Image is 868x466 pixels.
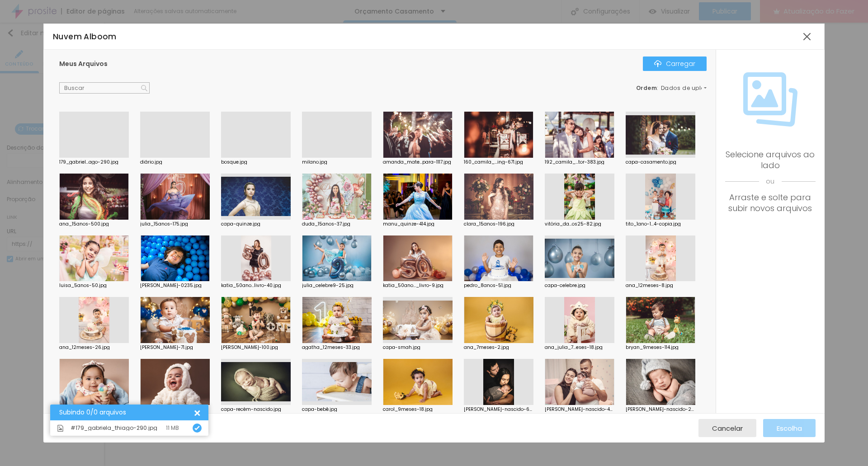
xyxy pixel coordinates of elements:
font: 11 MB [166,424,179,432]
font: katia_50ano..._livro-9.jpg [383,282,443,289]
font: capa-quinze.jpg [221,221,260,227]
button: Cancelar [698,419,756,437]
font: Meus Arquivos [59,59,108,68]
img: Ícone [57,425,64,432]
font: Subindo 0/0 arquivos [59,408,126,417]
font: tito_1ano-1...4-copia.jpg [626,221,681,227]
font: ana_12meses-26.jpg [59,344,110,351]
font: Cancelar [712,424,743,433]
font: #179_gabriela_thiago-290.jpg [71,424,157,432]
font: julia_15anos-175.jpg [140,221,188,227]
font: ou [766,177,774,186]
font: [PERSON_NAME]-nascido-24.jpg [626,406,703,413]
img: Ícone [743,72,797,127]
font: vitória_da...os25-82.jpg [545,221,601,227]
font: [PERSON_NAME]-71.jpg [140,344,193,351]
font: Nuvem Alboom [53,31,117,42]
font: Dados de upload [661,84,713,92]
font: [PERSON_NAME]-nascido-46.jpg [545,406,622,413]
font: capa-bebê.jpg [302,406,337,413]
img: Ícone [141,85,147,91]
font: capa-recém-nascido.jpg [221,406,281,413]
font: Arraste e solte para subir novos arquivos [728,192,812,214]
font: clara_15anos-196.jpg [464,221,514,227]
button: ÍconeCarregar [643,56,707,71]
font: carol_9meses-18.jpg [383,406,433,413]
font: julia_celebre9-25.jpg [302,282,354,289]
font: 179_gabriel...ago-290.jpg [59,159,118,165]
font: bosque.jpg [221,159,247,165]
font: milano.jpg [302,159,327,165]
font: 160_camila_...ing-671.jpg [464,159,523,165]
font: [PERSON_NAME]-100.jpg [221,344,278,351]
button: Escolha [763,419,816,437]
font: capa-casamento.jpg [626,159,676,165]
font: duda_15anos-37.jpg [302,221,350,227]
font: manu_quinze-414.jpg [383,221,434,227]
font: Selecione arquivos ao lado [726,149,815,171]
font: capa-celebre.jpg [545,282,585,289]
font: katia_50ano...livro-40.jpg [221,282,281,289]
font: Ordem [636,84,657,92]
font: amanda_mate...para-1117.jpg [383,159,451,165]
input: Buscar [59,82,150,94]
font: 192_camila_...tor-383.jpg [545,159,604,165]
font: ana_15anos-500.jpg [59,221,109,227]
font: diário.jpg [140,159,162,165]
font: luisa_5anos-50.jpg [59,282,107,289]
font: [PERSON_NAME]-nascido-67.jpg [464,406,540,413]
font: Escolha [777,424,802,433]
font: capa-smah.jpg [383,344,420,351]
font: bryan_9meses-114.jpg [626,344,679,351]
img: Ícone [654,60,661,67]
font: [PERSON_NAME]-0235.jpg [140,282,202,289]
img: Ícone [194,425,200,431]
font: ana_7meses-2.jpg [464,344,509,351]
font: agatha_12meses-33.jpg [302,344,360,351]
font: ana_julia_7...eses-18.jpg [545,344,603,351]
font: : [657,84,659,92]
font: ana_12meses-8.jpg [626,282,673,289]
font: pedro_8anos-51.jpg [464,282,511,289]
font: Carregar [666,59,695,68]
